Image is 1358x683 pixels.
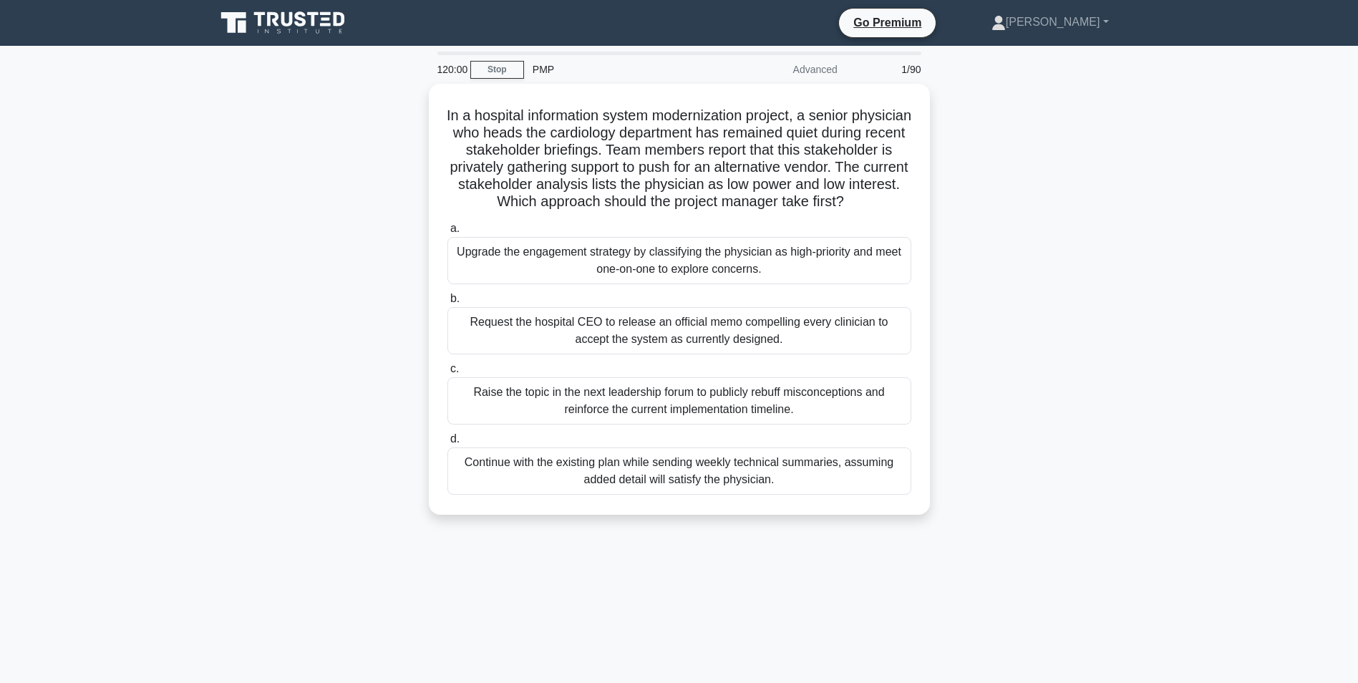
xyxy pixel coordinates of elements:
[450,222,460,234] span: a.
[721,55,846,84] div: Advanced
[447,377,911,425] div: Raise the topic in the next leadership forum to publicly rebuff misconceptions and reinforce the ...
[846,55,930,84] div: 1/90
[447,307,911,354] div: Request the hospital CEO to release an official memo compelling every clinician to accept the sys...
[845,14,930,32] a: Go Premium
[447,447,911,495] div: Continue with the existing plan while sending weekly technical summaries, assuming added detail w...
[447,237,911,284] div: Upgrade the engagement strategy by classifying the physician as high-priority and meet one-on-one...
[450,362,459,374] span: c.
[957,8,1143,37] a: [PERSON_NAME]
[446,107,913,211] h5: In a hospital information system modernization project, a senior physician who heads the cardiolo...
[450,292,460,304] span: b.
[470,61,524,79] a: Stop
[450,432,460,445] span: d.
[429,55,470,84] div: 120:00
[524,55,721,84] div: PMP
